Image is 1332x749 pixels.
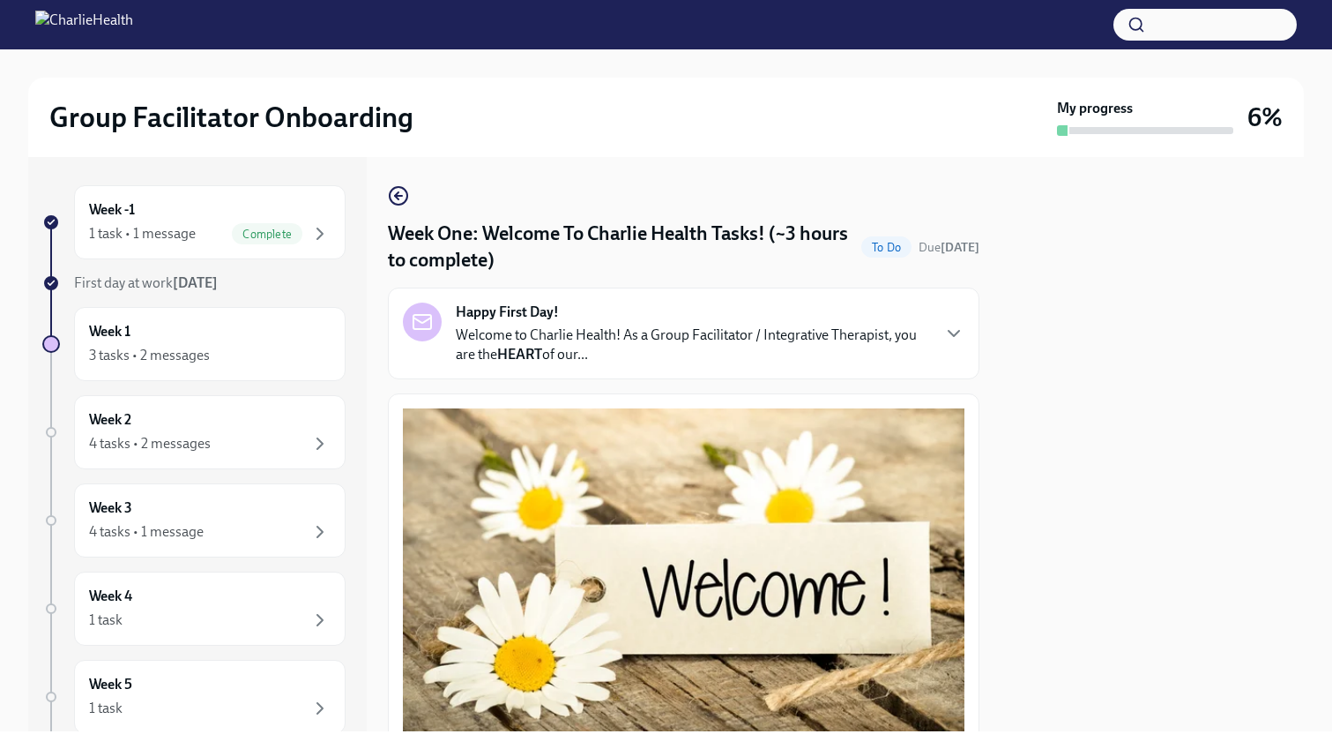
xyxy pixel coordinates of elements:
[89,346,210,365] div: 3 tasks • 2 messages
[89,322,130,341] h6: Week 1
[89,224,196,243] div: 1 task • 1 message
[42,395,346,469] a: Week 24 tasks • 2 messages
[42,307,346,381] a: Week 13 tasks • 2 messages
[42,572,346,646] a: Week 41 task
[42,483,346,558] a: Week 34 tasks • 1 message
[919,239,979,256] span: September 15th, 2025 10:00
[232,228,302,241] span: Complete
[42,660,346,734] a: Week 51 task
[89,587,132,606] h6: Week 4
[497,346,542,363] strong: HEART
[89,200,135,220] h6: Week -1
[89,434,211,453] div: 4 tasks • 2 messages
[1247,101,1283,133] h3: 6%
[1057,99,1133,118] strong: My progress
[74,274,218,291] span: First day at work
[89,522,204,542] div: 4 tasks • 1 message
[456,303,559,322] strong: Happy First Day!
[941,240,979,255] strong: [DATE]
[35,11,133,39] img: CharlieHealth
[42,185,346,259] a: Week -11 task • 1 messageComplete
[89,498,132,518] h6: Week 3
[388,221,854,273] h4: Week One: Welcome To Charlie Health Tasks! (~3 hours to complete)
[89,410,131,430] h6: Week 2
[42,273,346,293] a: First day at work[DATE]
[403,408,964,745] button: Zoom image
[861,241,912,254] span: To Do
[173,274,218,291] strong: [DATE]
[89,699,123,718] div: 1 task
[919,240,979,255] span: Due
[89,675,132,694] h6: Week 5
[456,326,929,364] p: Welcome to Charlie Health! As a Group Facilitator / Integrative Therapist, you are the of our...
[89,610,123,630] div: 1 task
[49,100,413,135] h2: Group Facilitator Onboarding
